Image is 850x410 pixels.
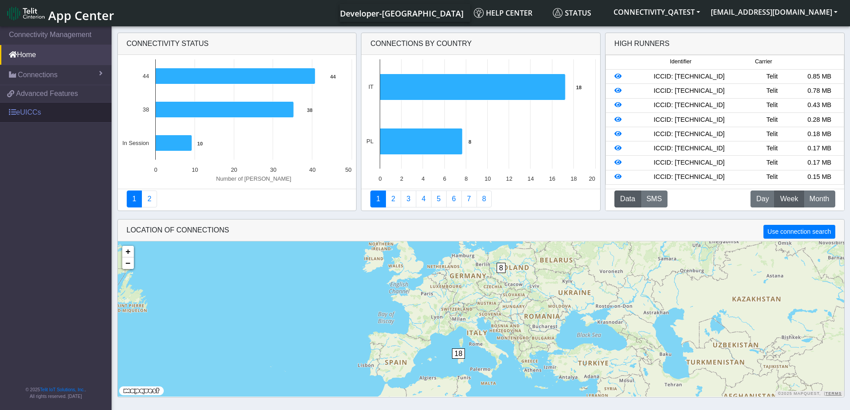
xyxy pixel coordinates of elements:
span: 8 [497,263,506,273]
a: Telit IoT Solutions, Inc. [40,387,85,392]
text: IT [369,83,374,90]
text: 18 [576,85,581,90]
text: 38 [307,108,312,113]
div: Connectivity status [118,33,357,55]
nav: Summary paging [370,191,591,207]
span: Status [553,8,591,18]
span: Advanced Features [16,88,78,99]
div: Telit [748,86,796,96]
text: 12 [506,175,512,182]
div: ICCID: [TECHNICAL_ID] [630,86,748,96]
text: 0 [154,166,157,173]
img: logo-telit-cinterion-gw-new.png [7,6,45,21]
button: Month [804,191,835,207]
div: Telit [748,129,796,139]
img: knowledge.svg [474,8,484,18]
button: [EMAIL_ADDRESS][DOMAIN_NAME] [705,4,843,20]
div: ICCID: [TECHNICAL_ID] [630,100,748,110]
a: Deployment status [141,191,157,207]
div: Connections By Country [361,33,600,55]
a: Usage per Country [401,191,416,207]
span: Identifier [670,58,691,66]
div: ICCID: [TECHNICAL_ID] [630,72,748,82]
div: Telit [748,72,796,82]
nav: Summary paging [127,191,348,207]
text: 38 [142,106,149,113]
div: 0.17 MB [796,158,843,168]
div: Telit [748,172,796,182]
button: Use connection search [763,225,835,239]
a: App Center [7,4,113,23]
a: Connections By Country [370,191,386,207]
div: 0.18 MB [796,129,843,139]
text: 6 [443,175,446,182]
div: 0.15 MB [796,172,843,182]
div: Telit [748,144,796,153]
text: Number of [PERSON_NAME] [216,175,291,182]
text: 8 [469,139,471,145]
text: 10 [197,141,203,146]
span: 18 [452,348,465,359]
button: Data [614,191,641,207]
a: Not Connected for 30 days [477,191,492,207]
button: Day [750,191,775,207]
span: Month [809,194,829,204]
text: 4 [422,175,425,182]
div: Telit [748,100,796,110]
text: 10 [191,166,198,173]
button: Week [774,191,804,207]
a: Your current platform instance [340,4,463,22]
div: 0.43 MB [796,100,843,110]
span: Developer-[GEOGRAPHIC_DATA] [340,8,464,19]
div: ICCID: [TECHNICAL_ID] [630,115,748,125]
div: High Runners [614,38,670,49]
a: Connectivity status [127,191,142,207]
a: Zero Session [461,191,477,207]
div: LOCATION OF CONNECTIONS [118,219,844,241]
text: 20 [589,175,595,182]
a: Carrier [386,191,401,207]
div: ©2025 MapQuest, | [775,391,844,397]
a: Status [549,4,608,22]
span: Connections [18,70,58,80]
text: 16 [549,175,556,182]
text: 18 [571,175,577,182]
button: CONNECTIVITY_QATEST [608,4,705,20]
div: ICCID: [TECHNICAL_ID] [630,144,748,153]
text: 44 [142,73,149,79]
text: 8 [464,175,468,182]
div: Telit [748,115,796,125]
div: ICCID: [TECHNICAL_ID] [630,172,748,182]
div: ICCID: [TECHNICAL_ID] [630,129,748,139]
span: Week [780,194,798,204]
button: SMS [641,191,668,207]
div: 0.85 MB [796,72,843,82]
span: App Center [48,7,114,24]
div: 0.28 MB [796,115,843,125]
div: 0.78 MB [796,86,843,96]
text: 50 [345,166,351,173]
a: 14 Days Trend [446,191,462,207]
a: Terms [825,391,842,396]
text: In Session [122,140,149,146]
div: Telit [748,158,796,168]
text: PL [367,138,374,145]
a: Connections By Carrier [416,191,431,207]
a: Help center [470,4,549,22]
text: 30 [270,166,276,173]
a: Usage by Carrier [431,191,447,207]
div: 0.17 MB [796,144,843,153]
text: 10 [485,175,491,182]
a: Zoom out [122,257,134,269]
text: 14 [527,175,534,182]
text: 2 [400,175,403,182]
text: 20 [231,166,237,173]
span: Help center [474,8,532,18]
span: Day [756,194,769,204]
span: Carrier [755,58,772,66]
text: 40 [309,166,315,173]
div: ICCID: [TECHNICAL_ID] [630,158,748,168]
text: 0 [379,175,382,182]
img: status.svg [553,8,563,18]
a: Zoom in [122,246,134,257]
